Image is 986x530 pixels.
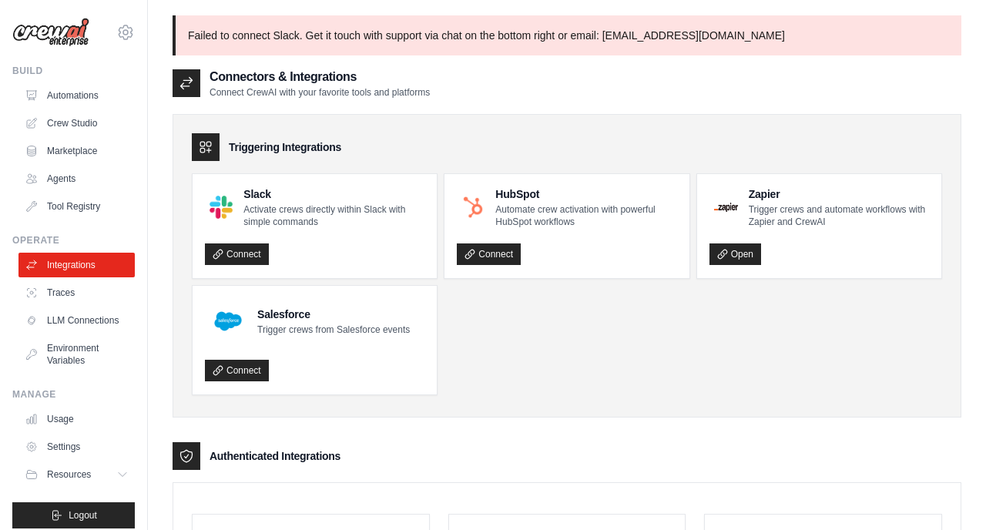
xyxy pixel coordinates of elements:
[257,307,410,322] h4: Salesforce
[257,324,410,336] p: Trigger crews from Salesforce events
[210,448,340,464] h3: Authenticated Integrations
[18,253,135,277] a: Integrations
[18,194,135,219] a: Tool Registry
[210,68,430,86] h2: Connectors & Integrations
[709,243,761,265] a: Open
[18,139,135,163] a: Marketplace
[18,308,135,333] a: LLM Connections
[69,509,97,522] span: Logout
[47,468,91,481] span: Resources
[243,203,424,228] p: Activate crews directly within Slack with simple commands
[210,86,430,99] p: Connect CrewAI with your favorite tools and platforms
[909,456,986,530] iframe: Chat Widget
[229,139,341,155] h3: Triggering Integrations
[12,234,135,247] div: Operate
[210,303,246,340] img: Salesforce Logo
[18,166,135,191] a: Agents
[18,407,135,431] a: Usage
[205,360,269,381] a: Connect
[18,280,135,305] a: Traces
[210,196,233,219] img: Slack Logo
[18,111,135,136] a: Crew Studio
[457,243,521,265] a: Connect
[205,243,269,265] a: Connect
[495,203,676,228] p: Automate crew activation with powerful HubSpot workflows
[18,462,135,487] button: Resources
[749,186,929,202] h4: Zapier
[18,336,135,373] a: Environment Variables
[243,186,424,202] h4: Slack
[12,388,135,401] div: Manage
[18,83,135,108] a: Automations
[18,434,135,459] a: Settings
[714,203,738,212] img: Zapier Logo
[173,15,961,55] p: Failed to connect Slack. Get it touch with support via chat on the bottom right or email: [EMAIL_...
[495,186,676,202] h4: HubSpot
[12,65,135,77] div: Build
[461,196,485,219] img: HubSpot Logo
[749,203,929,228] p: Trigger crews and automate workflows with Zapier and CrewAI
[12,502,135,528] button: Logout
[12,18,89,47] img: Logo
